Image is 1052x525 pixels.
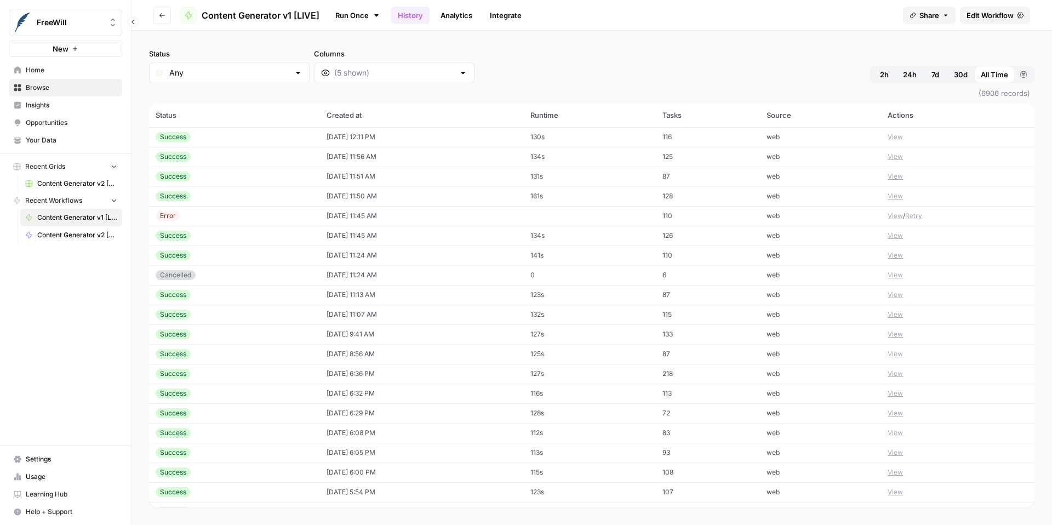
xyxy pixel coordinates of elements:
button: View [888,329,903,339]
td: [DATE] 6:08 PM [320,423,524,443]
td: web [760,384,882,403]
button: View [888,349,903,359]
button: 30d [947,66,974,83]
a: Edit Workflow [960,7,1030,24]
td: 125 [656,147,760,167]
td: [DATE] 11:13 AM [320,285,524,305]
button: 2h [872,66,896,83]
td: 6 [656,265,760,285]
a: Content Generator v1 [LIVE] [180,7,319,24]
span: Recent Grids [25,162,65,172]
span: Insights [26,100,117,110]
td: [DATE] 11:24 AM [320,265,524,285]
td: web [760,502,882,522]
button: Recent Grids [9,158,122,175]
a: Integrate [483,7,528,24]
td: 87 [656,167,760,186]
span: Content Generator v1 [LIVE] [202,9,319,22]
a: Content Generator v1 [LIVE] [20,209,122,226]
td: web [760,305,882,324]
span: Recent Workflows [25,196,82,206]
button: View [888,467,903,477]
div: Success [156,487,191,497]
span: Content Generator v2 [BETA] [37,230,117,240]
span: Edit Workflow [967,10,1014,21]
td: / [881,206,1034,226]
td: [DATE] 11:45 AM [320,226,524,246]
td: 127s [524,364,656,384]
td: 123s [524,285,656,305]
td: 110 [656,246,760,265]
button: View [888,389,903,398]
div: Success [156,310,191,319]
td: 134s [524,226,656,246]
td: web [760,324,882,344]
div: Success [156,389,191,398]
td: web [760,147,882,167]
button: View [888,250,903,260]
th: Runtime [524,103,656,127]
div: Success [156,507,191,517]
td: [DATE] 11:24 AM [320,246,524,265]
label: Status [149,48,310,59]
button: View [888,428,903,438]
span: New [53,43,68,54]
td: 161s [524,186,656,206]
span: 24h [903,69,917,80]
td: 123s [524,482,656,502]
th: Status [149,103,320,127]
button: Recent Workflows [9,192,122,209]
td: [DATE] 8:56 AM [320,344,524,364]
td: 107 [656,482,760,502]
td: 131s [524,167,656,186]
button: 7d [923,66,947,83]
button: View [888,132,903,142]
a: Usage [9,468,122,486]
div: Success [156,250,191,260]
td: 133 [656,324,760,344]
a: Content Generator v2 [DRAFT] Test [20,175,122,192]
button: View [888,290,903,300]
div: Success [156,349,191,359]
td: 134s [524,147,656,167]
span: 7d [931,69,939,80]
td: 116s [524,384,656,403]
td: web [760,246,882,265]
td: [DATE] 11:07 AM [320,305,524,324]
div: Success [156,448,191,458]
button: View [888,408,903,418]
th: Created at [320,103,524,127]
div: Success [156,428,191,438]
td: [DATE] 11:56 AM [320,147,524,167]
td: web [760,344,882,364]
th: Tasks [656,103,760,127]
button: Share [903,7,956,24]
td: 113s [524,443,656,463]
td: 130s [524,127,656,147]
td: [DATE] 6:32 PM [320,384,524,403]
td: web [760,403,882,423]
th: Source [760,103,882,127]
a: Browse [9,79,122,96]
td: 110 [656,206,760,226]
span: 30d [954,69,968,80]
button: Workspace: FreeWill [9,9,122,36]
button: View [888,191,903,201]
span: Content Generator v2 [DRAFT] Test [37,179,117,189]
label: Columns [314,48,474,59]
button: View [888,310,903,319]
td: web [760,364,882,384]
td: 87 [656,285,760,305]
button: Help + Support [9,503,122,521]
span: (6906 records) [149,83,1034,103]
div: Success [156,369,191,379]
th: Actions [881,103,1034,127]
td: 135s [524,502,656,522]
td: web [760,186,882,206]
td: 128s [524,403,656,423]
td: 115s [524,463,656,482]
td: 87 [656,344,760,364]
div: Success [156,172,191,181]
div: Success [156,467,191,477]
a: History [391,7,430,24]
